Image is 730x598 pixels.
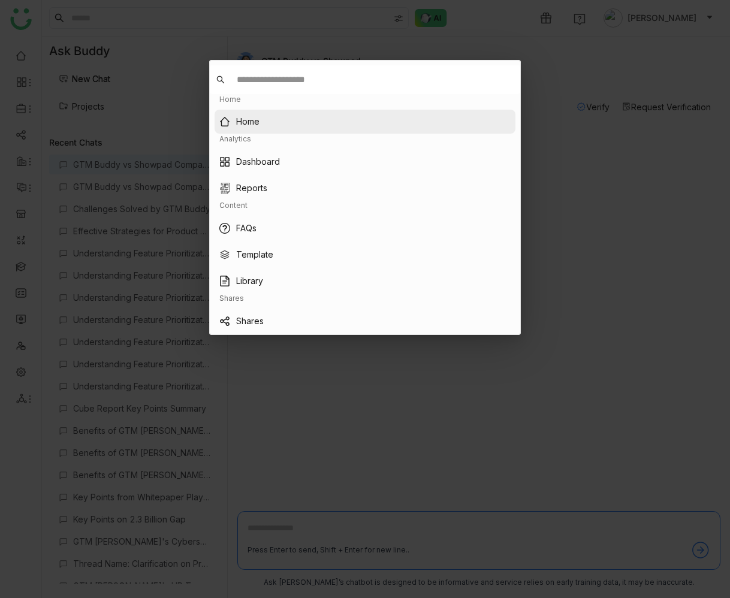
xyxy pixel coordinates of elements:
[236,182,267,195] a: Reports
[236,248,273,261] a: Template
[236,115,260,128] a: Home
[219,293,244,304] div: Shares
[236,315,264,328] a: Shares
[219,200,248,212] div: Content
[236,222,257,235] a: FAQs
[488,60,521,92] button: Close
[236,274,263,288] a: Library
[219,134,251,145] div: Analytics
[219,94,241,105] div: Home
[236,155,280,168] a: Dashboard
